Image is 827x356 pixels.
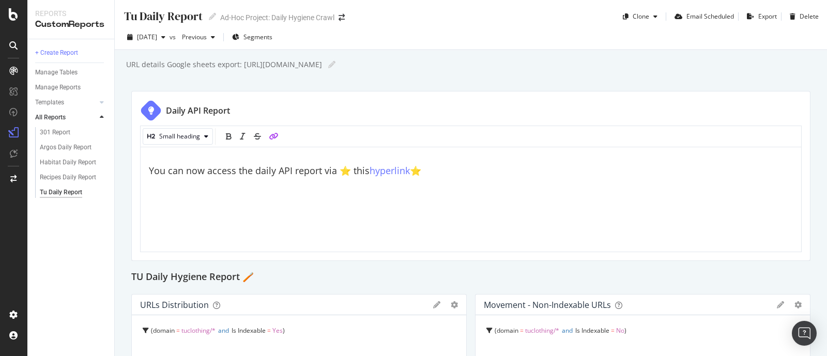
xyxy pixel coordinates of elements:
[176,326,180,335] span: =
[786,8,819,25] button: Delete
[166,105,230,117] div: Daily API Report
[35,112,66,123] div: All Reports
[484,300,611,310] div: Movement - non-indexable URLs
[40,172,96,183] div: Recipes Daily Report
[178,29,219,45] button: Previous
[328,61,335,68] i: Edit report name
[40,157,107,168] a: Habitat Daily Report
[35,82,81,93] div: Manage Reports
[562,326,573,335] span: and
[153,326,175,335] span: domain
[40,142,91,153] div: Argos Daily Report
[497,326,518,335] span: domain
[254,128,261,145] div: strikethrough
[272,326,283,335] span: Yes
[451,301,458,308] div: gear
[137,33,157,41] span: 2025 Aug. 11th
[758,12,777,21] div: Export
[181,326,216,335] span: tuclothing/*
[228,29,277,45] button: Segments
[800,12,819,21] div: Delete
[178,33,207,41] span: Previous
[633,12,649,21] div: Clone
[410,164,421,177] span: ⭐️
[240,128,246,145] div: italic
[131,269,810,286] div: TU Daily Hygiene Report 🪥
[35,82,107,93] a: Manage Reports
[670,8,734,25] button: Email Scheduled
[35,48,107,58] a: + Create Report
[220,12,334,23] div: Ad-Hoc Project: Daily Hygiene Crawl
[792,321,817,346] div: Open Intercom Messenger
[218,326,229,335] span: and
[123,29,170,45] button: [DATE]
[180,9,188,17] div: trash
[209,13,216,20] i: Edit report name
[370,164,410,177] a: hyperlink
[616,326,624,335] span: No
[140,300,209,310] div: URLs Distribution
[131,269,254,286] h2: TU Daily Hygiene Report 🪥
[743,8,777,25] button: Export
[40,142,107,153] a: Argos Daily Report
[168,9,176,17] div: pencil
[611,326,615,335] span: =
[143,128,213,145] button: Small heading
[35,112,97,123] a: All Reports
[159,133,200,140] div: Small heading
[35,48,78,58] div: + Create Report
[794,301,802,308] div: gear
[520,326,524,335] span: =
[35,67,78,78] div: Manage Tables
[619,8,662,25] button: Clone
[40,127,107,138] a: 301 Report
[267,326,271,335] span: =
[226,128,232,145] div: bold
[149,164,370,177] span: You can now access the daily API report via ⭐️ this
[125,59,322,70] div: URL details Google sheets export: [URL][DOMAIN_NAME]
[40,127,70,138] div: 301 Report
[243,33,272,41] span: Segments
[525,326,559,335] span: tuclothing/*
[40,157,96,168] div: Habitat Daily Report
[232,326,266,335] span: Is Indexable
[35,97,97,108] a: Templates
[40,187,82,198] div: Tu Daily Report
[9,8,164,19] a: [URL][DOMAIN_NAME]
[35,97,64,108] div: Templates
[35,67,107,78] a: Manage Tables
[575,326,609,335] span: Is Indexable
[40,172,107,183] a: Recipes Daily Report
[686,12,734,21] div: Email Scheduled
[131,91,810,261] div: Daily API ReportSmall headingYou can now access the daily API report via ⭐️ thishyperlink⭐️
[40,187,107,198] a: Tu Daily Report
[339,14,345,21] div: arrow-right-arrow-left
[170,33,178,41] span: vs
[269,128,279,145] div: link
